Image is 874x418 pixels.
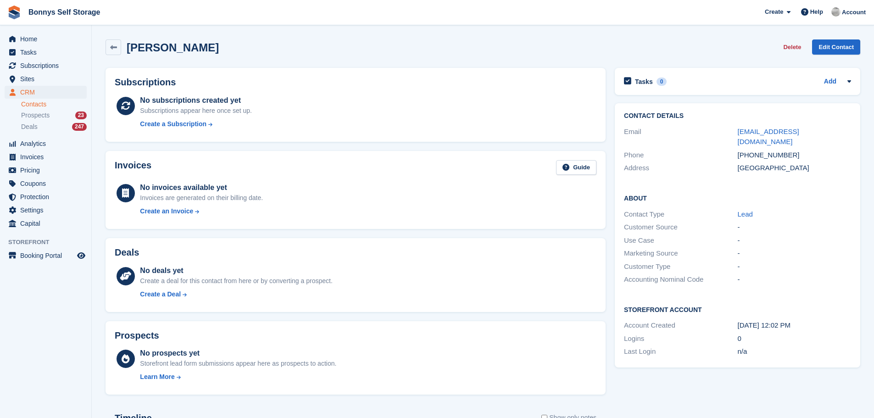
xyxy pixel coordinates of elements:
[624,193,851,202] h2: About
[7,6,21,19] img: stora-icon-8386f47178a22dfd0bd8f6a31ec36ba5ce8667c1dd55bd0f319d3a0aa187defe.svg
[812,39,860,55] a: Edit Contact
[779,39,805,55] button: Delete
[635,78,653,86] h2: Tasks
[5,249,87,262] a: menu
[738,346,851,357] div: n/a
[140,290,332,299] a: Create a Deal
[75,111,87,119] div: 23
[5,59,87,72] a: menu
[5,217,87,230] a: menu
[21,111,50,120] span: Prospects
[140,372,174,382] div: Learn More
[831,7,841,17] img: James Bonny
[140,95,252,106] div: No subscriptions created yet
[624,248,737,259] div: Marketing Source
[624,209,737,220] div: Contact Type
[140,290,181,299] div: Create a Deal
[76,250,87,261] a: Preview store
[140,359,336,368] div: Storefront lead form submissions appear here as prospects to action.
[5,150,87,163] a: menu
[624,112,851,120] h2: Contact Details
[20,164,75,177] span: Pricing
[20,217,75,230] span: Capital
[738,262,851,272] div: -
[624,222,737,233] div: Customer Source
[115,247,139,258] h2: Deals
[738,248,851,259] div: -
[738,274,851,285] div: -
[20,86,75,99] span: CRM
[72,123,87,131] div: 247
[140,348,336,359] div: No prospects yet
[20,137,75,150] span: Analytics
[738,163,851,173] div: [GEOGRAPHIC_DATA]
[738,128,799,146] a: [EMAIL_ADDRESS][DOMAIN_NAME]
[824,77,836,87] a: Add
[115,77,596,88] h2: Subscriptions
[5,190,87,203] a: menu
[25,5,104,20] a: Bonnys Self Storage
[20,150,75,163] span: Invoices
[140,206,263,216] a: Create an Invoice
[115,330,159,341] h2: Prospects
[140,119,206,129] div: Create a Subscription
[20,249,75,262] span: Booking Portal
[140,372,336,382] a: Learn More
[140,206,193,216] div: Create an Invoice
[842,8,866,17] span: Account
[5,177,87,190] a: menu
[20,72,75,85] span: Sites
[140,106,252,116] div: Subscriptions appear here once set up.
[624,346,737,357] div: Last Login
[5,137,87,150] a: menu
[5,164,87,177] a: menu
[5,72,87,85] a: menu
[624,305,851,314] h2: Storefront Account
[115,160,151,175] h2: Invoices
[21,123,38,131] span: Deals
[20,33,75,45] span: Home
[5,86,87,99] a: menu
[20,177,75,190] span: Coupons
[624,163,737,173] div: Address
[624,274,737,285] div: Accounting Nominal Code
[556,160,596,175] a: Guide
[624,320,737,331] div: Account Created
[8,238,91,247] span: Storefront
[127,41,219,54] h2: [PERSON_NAME]
[738,320,851,331] div: [DATE] 12:02 PM
[20,46,75,59] span: Tasks
[21,111,87,120] a: Prospects 23
[624,334,737,344] div: Logins
[738,334,851,344] div: 0
[20,204,75,217] span: Settings
[140,182,263,193] div: No invoices available yet
[738,222,851,233] div: -
[624,150,737,161] div: Phone
[5,204,87,217] a: menu
[738,235,851,246] div: -
[738,210,753,218] a: Lead
[140,193,263,203] div: Invoices are generated on their billing date.
[20,190,75,203] span: Protection
[810,7,823,17] span: Help
[140,265,332,276] div: No deals yet
[140,119,252,129] a: Create a Subscription
[624,262,737,272] div: Customer Type
[20,59,75,72] span: Subscriptions
[765,7,783,17] span: Create
[5,46,87,59] a: menu
[5,33,87,45] a: menu
[657,78,667,86] div: 0
[738,150,851,161] div: [PHONE_NUMBER]
[21,100,87,109] a: Contacts
[21,122,87,132] a: Deals 247
[624,127,737,147] div: Email
[140,276,332,286] div: Create a deal for this contact from here or by converting a prospect.
[624,235,737,246] div: Use Case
